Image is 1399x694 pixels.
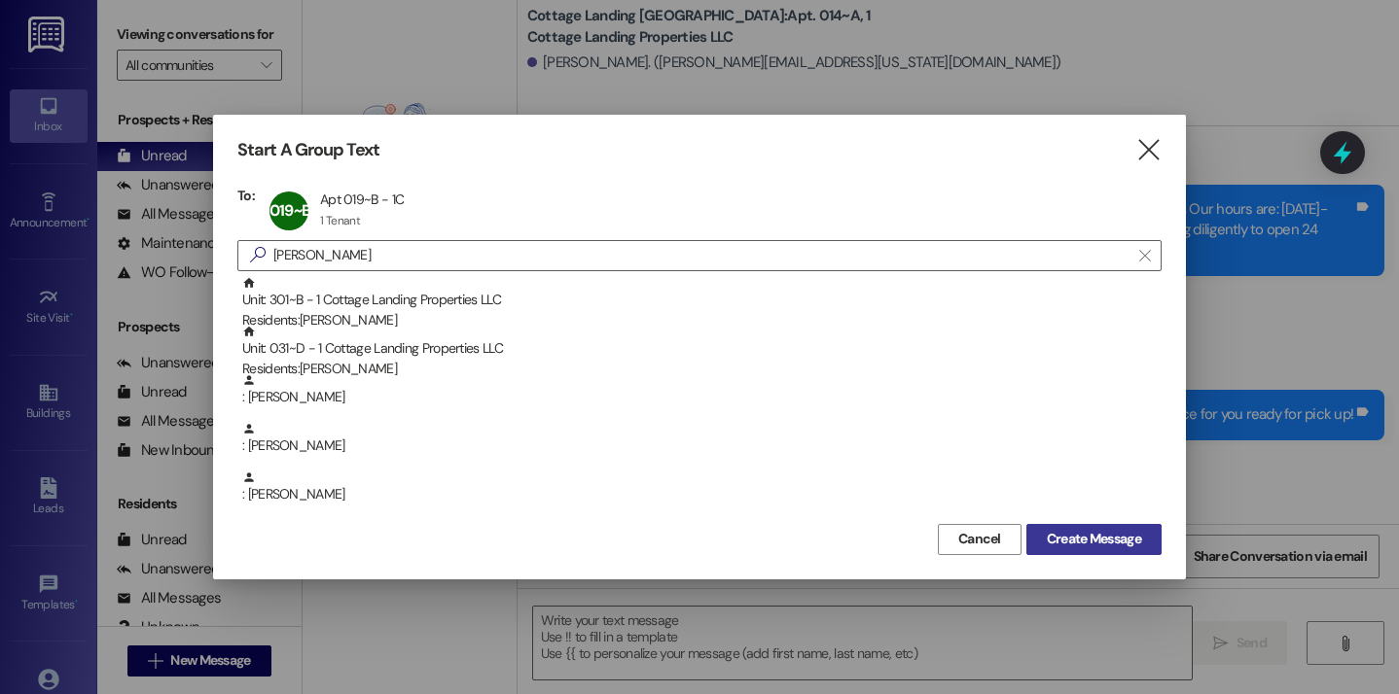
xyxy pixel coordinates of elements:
div: : [PERSON_NAME] [242,470,1162,504]
div: Unit: 301~B - 1 Cottage Landing Properties LLCResidents:[PERSON_NAME] [237,276,1162,325]
input: Search for any contact or apartment [273,242,1130,269]
span: Cancel [958,529,1001,549]
div: 1 Tenant [320,213,360,228]
div: : [PERSON_NAME] [237,373,1162,422]
div: : [PERSON_NAME] [242,422,1162,456]
div: Unit: 031~D - 1 Cottage Landing Properties LLC [242,325,1162,380]
button: Cancel [938,524,1022,555]
button: Create Message [1026,524,1162,555]
div: : [PERSON_NAME] [242,373,1162,407]
div: Residents: [PERSON_NAME] [242,359,1162,379]
div: : [PERSON_NAME] [237,470,1162,519]
div: Unit: 031~D - 1 Cottage Landing Properties LLCResidents:[PERSON_NAME] [237,325,1162,373]
h3: To: [237,187,255,204]
span: Create Message [1047,529,1141,549]
div: Residents: [PERSON_NAME] [242,310,1162,330]
span: 019~B [269,200,310,221]
i:  [242,245,273,265]
div: : [PERSON_NAME] [237,422,1162,470]
div: Unit: 301~B - 1 Cottage Landing Properties LLC [242,276,1162,331]
i:  [1135,140,1162,160]
div: Apt 019~B - 1C [320,191,404,208]
button: Clear text [1130,241,1161,270]
i:  [1139,248,1150,263]
h3: Start A Group Text [237,139,379,161]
